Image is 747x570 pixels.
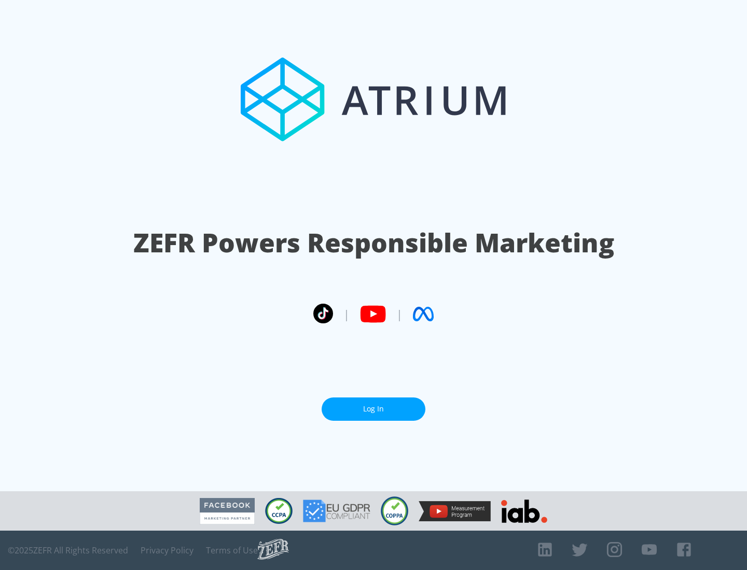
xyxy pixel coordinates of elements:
a: Log In [322,397,425,421]
img: IAB [501,500,547,523]
img: Facebook Marketing Partner [200,498,255,524]
img: CCPA Compliant [265,498,293,524]
a: Privacy Policy [141,545,193,555]
span: © 2025 ZEFR All Rights Reserved [8,545,128,555]
a: Terms of Use [206,545,258,555]
span: | [343,306,350,322]
img: YouTube Measurement Program [419,501,491,521]
span: | [396,306,403,322]
img: COPPA Compliant [381,496,408,525]
img: GDPR Compliant [303,500,370,522]
h1: ZEFR Powers Responsible Marketing [133,225,614,261]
